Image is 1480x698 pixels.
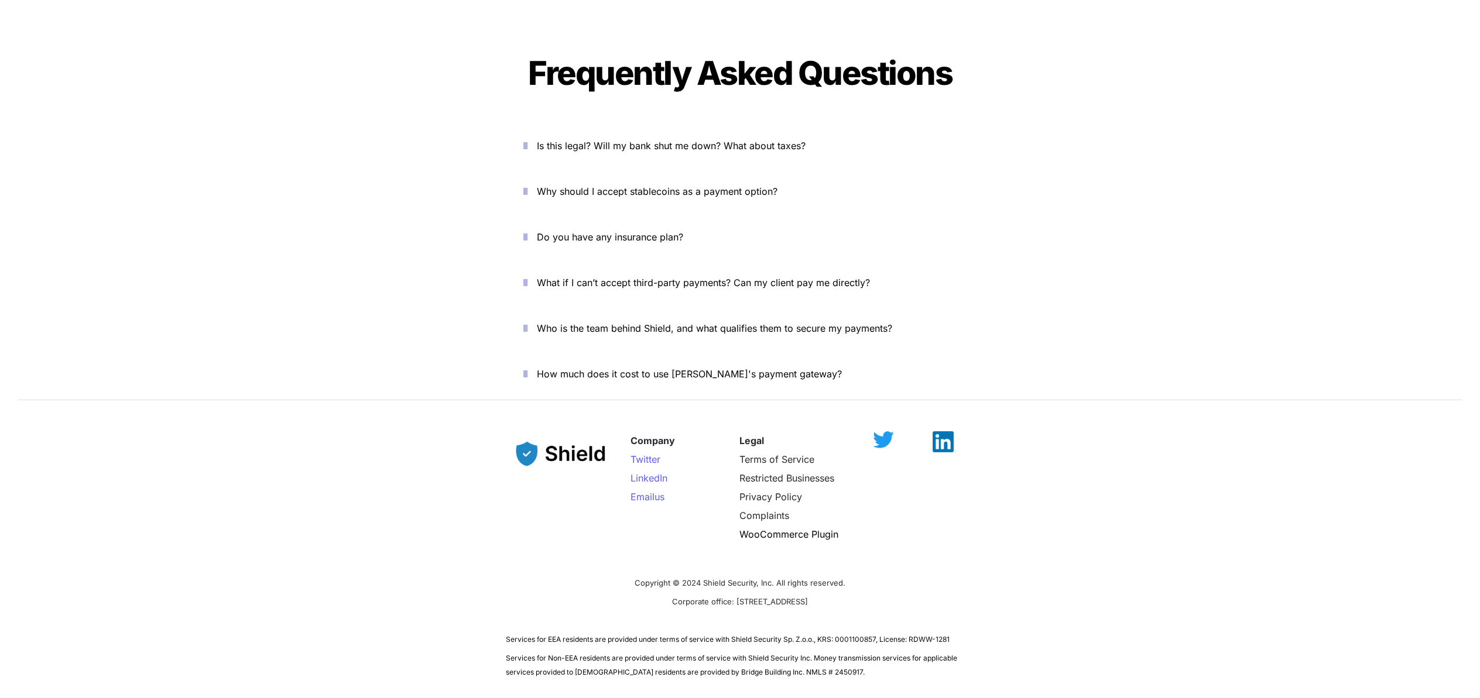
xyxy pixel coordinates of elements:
a: Privacy Policy [739,491,802,503]
span: us [655,491,664,503]
span: What if I can’t accept third-party payments? Can my client pay me directly? [537,277,870,288]
span: Services for EEA residents are provided under terms of service with Shield Security Sp. Z.o.o., K... [506,635,950,644]
a: Restricted Businesses [739,472,834,484]
span: Why should I accept stablecoins as a payment option? [537,185,777,197]
span: Copyright © 2024 Shield Security, Inc. All rights reserved. [635,578,845,587]
button: Why should I accept stablecoins as a payment option? [506,173,974,209]
span: Email [631,491,655,503]
span: How much does it cost to use [PERSON_NAME]'s payment gateway? [537,368,842,380]
a: Complaints [739,510,789,521]
strong: Legal [739,435,764,446]
span: Corporate office: [STREET_ADDRESS] [672,597,808,606]
button: Who is the team behind Shield, and what qualifies them to secure my payments? [506,310,974,346]
button: What if I can’t accept third-party payments? Can my client pay me directly? [506,264,974,301]
button: How much does it cost to use [PERSON_NAME]'s payment gateway? [506,356,974,392]
strong: Company [631,435,675,446]
span: Who is the team behind Shield, and what qualifies them to secure my payments? [537,322,892,334]
span: Frequently Asked Questions [528,53,952,93]
span: Services for Non-EEA residents are provided under terms of service with Shield Security Inc. Mone... [506,654,959,676]
button: Do you have any insurance plan? [506,219,974,255]
a: Emailus [631,491,664,503]
a: Twitter [631,453,660,465]
a: LinkedIn [631,472,667,484]
a: Terms of Service [739,453,814,465]
a: WooCommerce Plugin [739,528,838,540]
span: Is this legal? Will my bank shut me down? What about taxes? [537,140,806,152]
span: Do you have any insurance plan? [537,231,683,243]
button: Is this legal? Will my bank shut me down? What about taxes? [506,128,974,164]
